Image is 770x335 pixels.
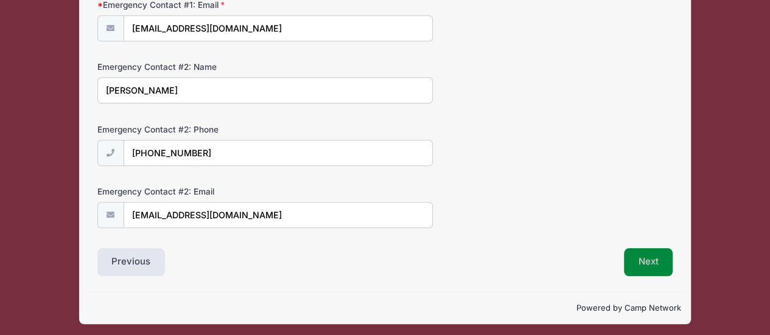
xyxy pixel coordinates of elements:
[124,202,433,228] input: email@email.com
[124,140,433,166] input: (xxx) xxx-xxxx
[97,185,289,198] label: Emergency Contact #2: Email
[97,61,289,73] label: Emergency Contact #2: Name
[97,123,289,136] label: Emergency Contact #2: Phone
[124,15,433,41] input: email@email.com
[624,248,673,276] button: Next
[89,302,681,314] p: Powered by Camp Network
[97,248,166,276] button: Previous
